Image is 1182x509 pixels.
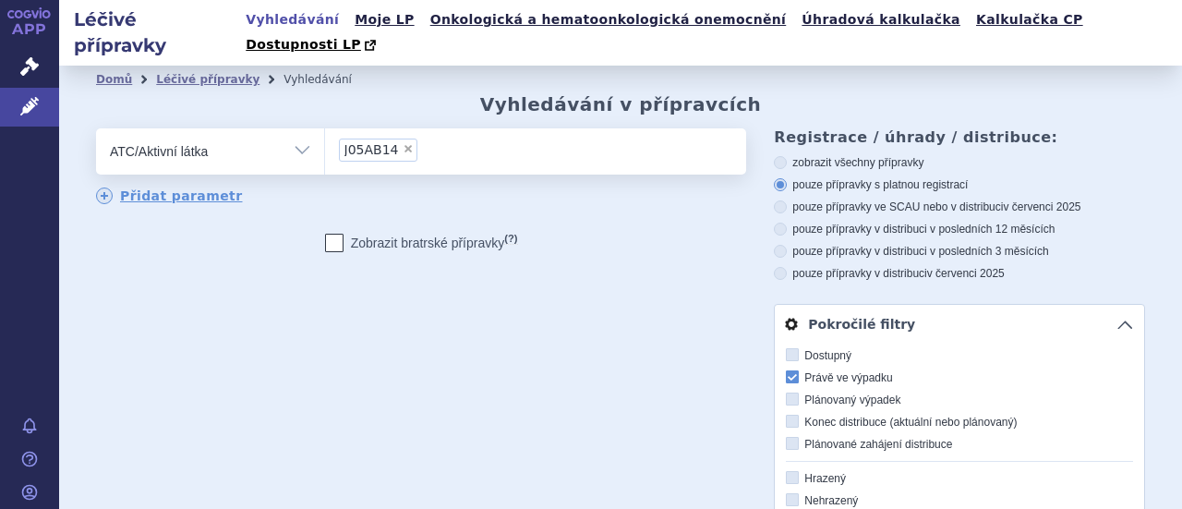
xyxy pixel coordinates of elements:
a: Kalkulačka CP [971,7,1089,32]
a: Domů [96,73,132,86]
a: Vyhledávání [240,7,344,32]
label: Plánovaný výpadek [786,393,1133,407]
label: zobrazit všechny přípravky [774,155,1145,170]
a: Přidat parametr [96,188,243,204]
label: pouze přípravky v distribuci v posledních 3 měsících [774,244,1145,259]
abbr: (?) [504,233,517,245]
span: J05AB14 [344,143,399,156]
h2: Léčivé přípravky [59,6,240,58]
h2: Vyhledávání v přípravcích [480,93,762,115]
a: Léčivé přípravky [156,73,259,86]
label: pouze přípravky ve SCAU nebo v distribuci [774,200,1145,214]
span: × [403,143,414,154]
label: Hrazený [786,471,1133,486]
label: Plánované zahájení distribuce [786,437,1133,452]
a: Pokročilé filtry [775,305,1144,344]
a: Úhradová kalkulačka [796,7,966,32]
span: Dostupnosti LP [246,37,361,52]
label: Nehrazený [786,493,1133,508]
a: Moje LP [349,7,419,32]
label: Zobrazit bratrské přípravky [325,234,518,252]
span: v červenci 2025 [927,267,1005,280]
label: pouze přípravky s platnou registrací [774,177,1145,192]
input: J05AB14 [423,138,433,161]
label: pouze přípravky v distribuci v posledních 12 měsících [774,222,1145,236]
a: Onkologická a hematoonkologická onemocnění [425,7,792,32]
label: Dostupný [786,348,1133,363]
li: Vyhledávání [283,66,376,93]
span: v červenci 2025 [1003,200,1080,213]
a: Dostupnosti LP [240,32,385,58]
label: Právě ve výpadku [786,370,1133,385]
h3: Registrace / úhrady / distribuce: [774,128,1145,146]
label: pouze přípravky v distribuci [774,266,1145,281]
label: Konec distribuce (aktuální nebo plánovaný) [786,415,1133,430]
